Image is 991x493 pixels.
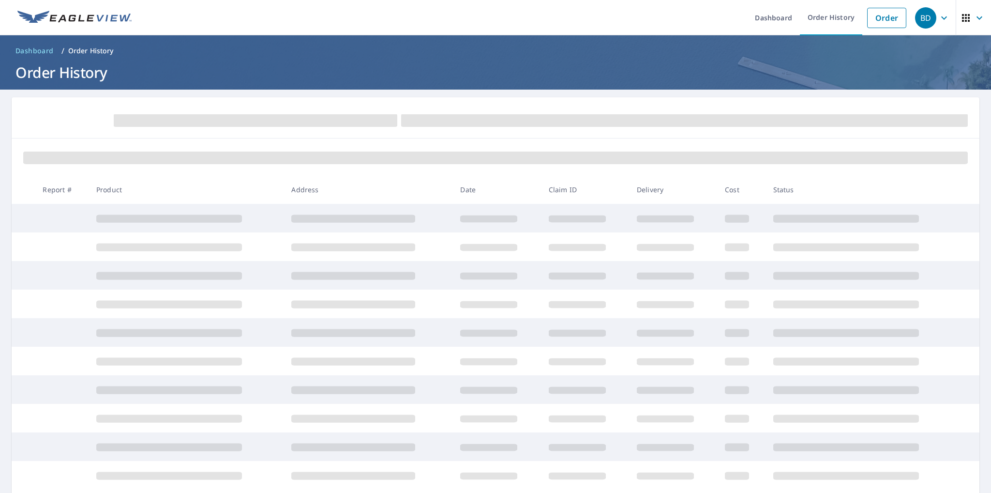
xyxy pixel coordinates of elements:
[17,11,132,25] img: EV Logo
[452,175,541,204] th: Date
[541,175,629,204] th: Claim ID
[867,8,906,28] a: Order
[629,175,717,204] th: Delivery
[766,175,961,204] th: Status
[717,175,765,204] th: Cost
[68,46,114,56] p: Order History
[12,62,979,82] h1: Order History
[284,175,452,204] th: Address
[12,43,58,59] a: Dashboard
[89,175,284,204] th: Product
[915,7,936,29] div: BD
[61,45,64,57] li: /
[15,46,54,56] span: Dashboard
[12,43,979,59] nav: breadcrumb
[35,175,89,204] th: Report #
